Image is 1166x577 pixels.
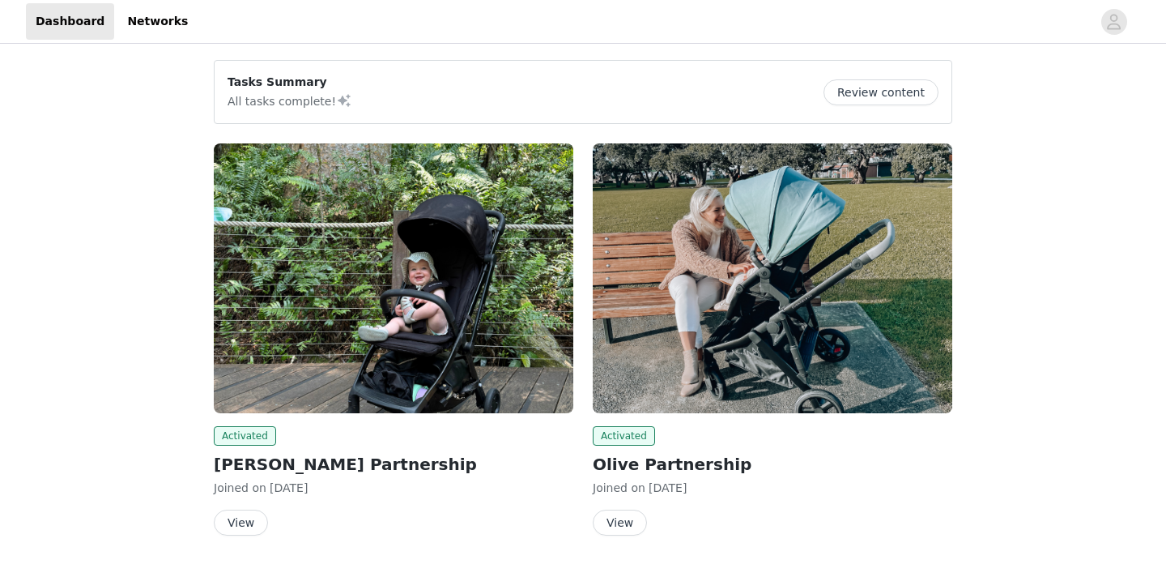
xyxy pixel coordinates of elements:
p: All tasks complete! [228,91,352,110]
div: avatar [1106,9,1121,35]
img: Edwards & Co NZ [214,143,573,413]
span: Activated [214,426,276,446]
p: Tasks Summary [228,74,352,91]
a: View [593,517,647,529]
img: Edwards & Co NZ [593,143,952,413]
button: Review content [823,79,938,105]
span: [DATE] [649,481,687,494]
span: Joined on [214,481,266,494]
h2: [PERSON_NAME] Partnership [214,452,573,477]
a: View [214,517,268,529]
span: Joined on [593,481,645,494]
a: Networks [117,3,198,40]
button: View [593,510,647,536]
span: Activated [593,426,655,446]
h2: Olive Partnership [593,452,952,477]
span: [DATE] [270,481,308,494]
a: Dashboard [26,3,114,40]
button: View [214,510,268,536]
